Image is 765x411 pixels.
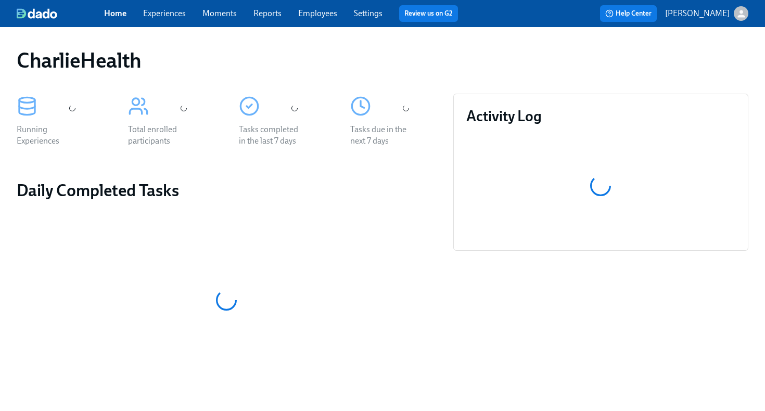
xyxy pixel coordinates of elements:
[350,124,417,147] div: Tasks due in the next 7 days
[17,8,57,19] img: dado
[665,8,730,19] p: [PERSON_NAME]
[404,8,453,19] a: Review us on G2
[605,8,652,19] span: Help Center
[665,6,748,21] button: [PERSON_NAME]
[466,107,735,125] h3: Activity Log
[17,8,104,19] a: dado
[298,8,337,18] a: Employees
[128,124,195,147] div: Total enrolled participants
[17,48,142,73] h1: CharlieHealth
[600,5,657,22] button: Help Center
[253,8,282,18] a: Reports
[17,124,83,147] div: Running Experiences
[399,5,458,22] button: Review us on G2
[239,124,305,147] div: Tasks completed in the last 7 days
[17,180,437,201] h2: Daily Completed Tasks
[143,8,186,18] a: Experiences
[354,8,382,18] a: Settings
[202,8,237,18] a: Moments
[104,8,126,18] a: Home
